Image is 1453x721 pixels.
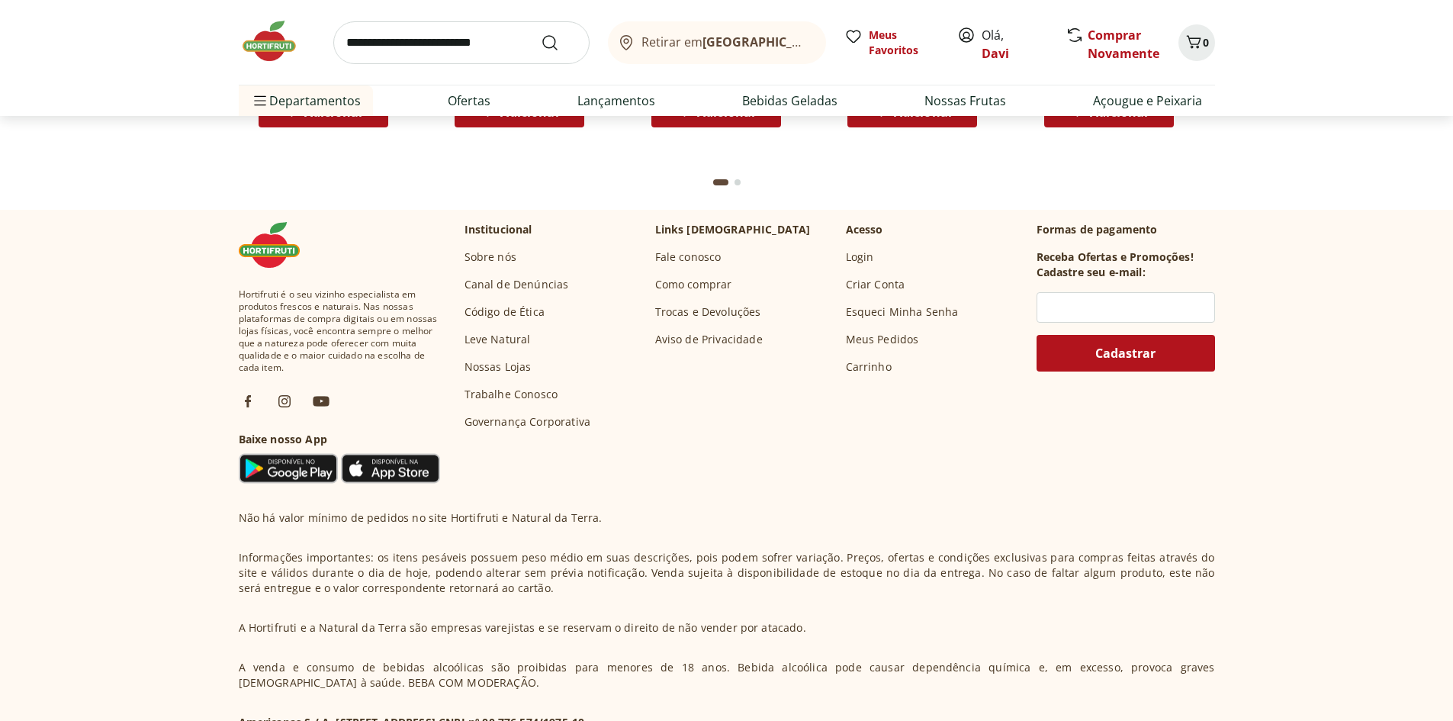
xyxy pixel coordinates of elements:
[869,27,939,58] span: Meus Favoritos
[239,660,1215,690] p: A venda e consumo de bebidas alcoólicas são proibidas para menores de 18 anos. Bebida alcoólica p...
[239,550,1215,596] p: Informações importantes: os itens pesáveis possuem peso médio em suas descrições, pois podem sofr...
[982,45,1009,62] a: Davi
[239,432,440,447] h3: Baixe nosso App
[239,453,338,484] img: Google Play Icon
[577,92,655,110] a: Lançamentos
[655,222,811,237] p: Links [DEMOGRAPHIC_DATA]
[1178,24,1215,61] button: Carrinho
[702,34,960,50] b: [GEOGRAPHIC_DATA]/[GEOGRAPHIC_DATA]
[465,222,532,237] p: Institucional
[846,222,883,237] p: Acesso
[239,510,603,526] p: Não há valor mínimo de pedidos no site Hortifruti e Natural da Terra.
[239,620,806,636] p: A Hortifruti e a Natural da Terra são empresas varejistas e se reservam o direito de não vender p...
[251,82,269,119] button: Menu
[239,288,440,374] span: Hortifruti é o seu vizinho especialista em produtos frescos e naturais. Nas nossas plataformas de...
[982,26,1050,63] span: Olá,
[239,222,315,268] img: Hortifruti
[655,249,722,265] a: Fale conosco
[641,35,810,49] span: Retirar em
[1203,35,1209,50] span: 0
[608,21,826,64] button: Retirar em[GEOGRAPHIC_DATA]/[GEOGRAPHIC_DATA]
[465,277,569,292] a: Canal de Denúncias
[710,164,731,201] button: Current page from fs-carousel
[1037,249,1194,265] h3: Receba Ofertas e Promoções!
[448,92,490,110] a: Ofertas
[465,249,516,265] a: Sobre nós
[655,277,732,292] a: Como comprar
[541,34,577,52] button: Submit Search
[846,277,905,292] a: Criar Conta
[731,164,744,201] button: Go to page 2 from fs-carousel
[655,304,761,320] a: Trocas e Devoluções
[697,106,757,118] span: Adicionar
[465,387,558,402] a: Trabalhe Conosco
[465,359,532,375] a: Nossas Lojas
[1088,27,1159,62] a: Comprar Novamente
[846,359,892,375] a: Carrinho
[239,392,257,410] img: fb
[1090,106,1149,118] span: Adicionar
[924,92,1006,110] a: Nossas Frutas
[500,106,560,118] span: Adicionar
[465,414,591,430] a: Governança Corporativa
[846,304,959,320] a: Esqueci Minha Senha
[844,27,939,58] a: Meus Favoritos
[1037,222,1215,237] p: Formas de pagamento
[1095,347,1156,359] span: Cadastrar
[239,18,315,64] img: Hortifruti
[465,304,545,320] a: Código de Ética
[465,332,531,347] a: Leve Natural
[742,92,837,110] a: Bebidas Geladas
[333,21,590,64] input: search
[1093,92,1202,110] a: Açougue e Peixaria
[1037,335,1215,372] button: Cadastrar
[251,82,361,119] span: Departamentos
[341,453,440,484] img: App Store Icon
[275,392,294,410] img: ig
[846,249,874,265] a: Login
[312,392,330,410] img: ytb
[846,332,919,347] a: Meus Pedidos
[655,332,763,347] a: Aviso de Privacidade
[1037,265,1146,280] h3: Cadastre seu e-mail:
[894,106,953,118] span: Adicionar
